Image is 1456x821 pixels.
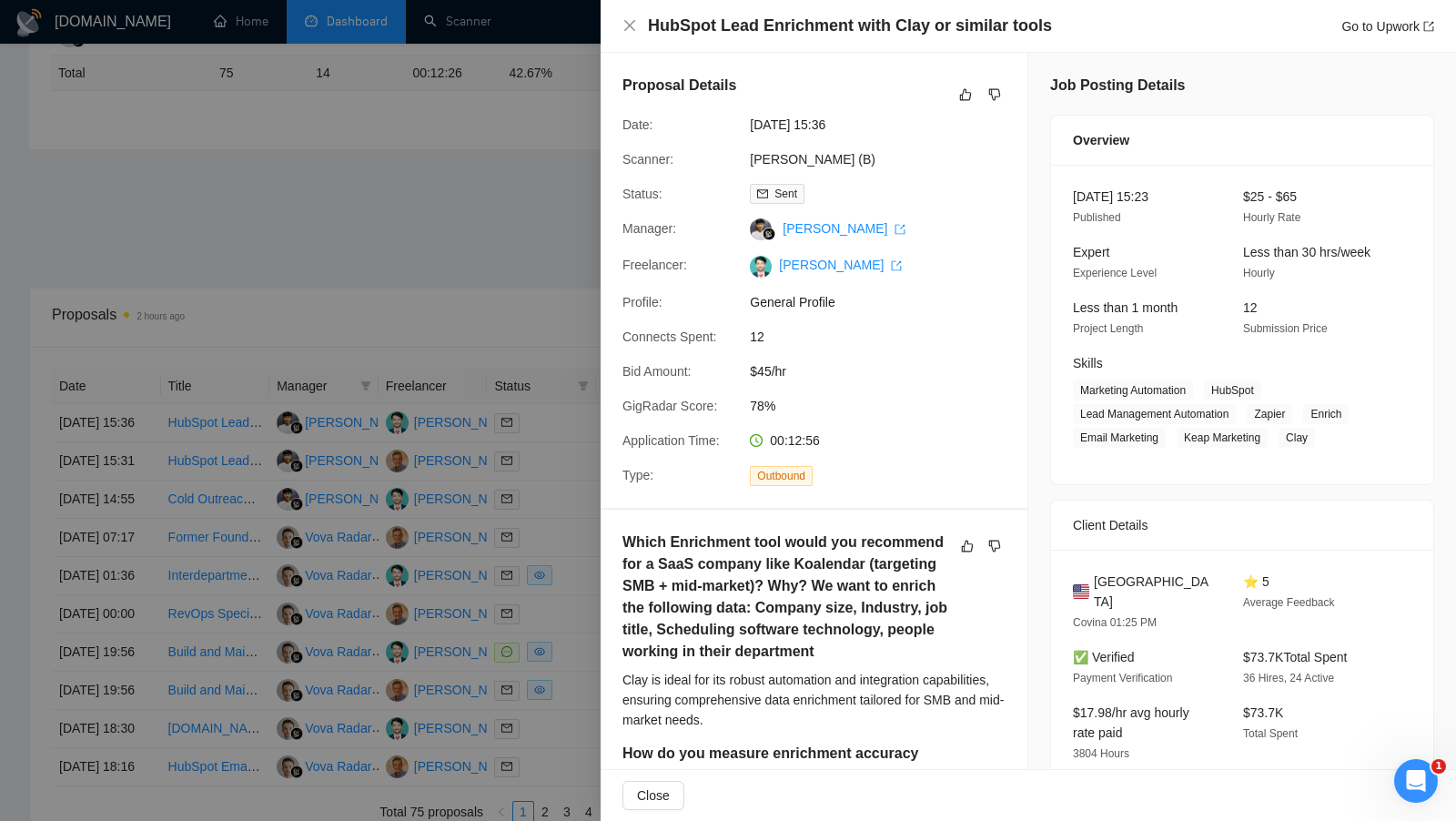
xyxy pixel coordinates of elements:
span: $17.98/hr avg hourly rate paid [1073,705,1189,740]
span: Enrich [1303,404,1349,424]
span: Bid Amount: [622,364,692,379]
span: HubSpot [1204,380,1261,400]
span: Less than 1 month [1073,300,1178,315]
h5: Proposal Details [622,75,736,96]
button: like [955,84,976,106]
span: 00:12:56 [770,433,820,448]
span: 3804 Hours [1073,747,1129,760]
h5: Job Posting Details [1050,75,1185,96]
span: export [891,260,902,271]
span: ✅ Verified [1073,650,1135,664]
span: $73.7K [1243,705,1283,720]
span: Close [637,786,670,806]
span: 12 [1243,300,1258,315]
span: [GEOGRAPHIC_DATA] [1094,572,1214,612]
span: [DATE] 15:23 [1073,189,1148,204]
span: Skills [1073,356,1103,370]
span: close [622,18,637,33]
a: [PERSON_NAME] (B) [750,152,875,167]
span: Clay [1279,428,1315,448]
span: GigRadar Score: [622,399,717,413]
span: $25 - $65 [1243,189,1297,204]
span: Less than 30 hrs/week [1243,245,1370,259]
span: $45/hr [750,361,1023,381]
span: Profile: [622,295,662,309]
img: gigradar-bm.png [763,228,775,240]
span: Overview [1073,130,1129,150]
span: Expert [1073,245,1109,259]
a: [PERSON_NAME] export [783,221,905,236]
span: Outbound [750,466,813,486]
button: like [956,535,978,557]
img: 🇺🇸 [1073,582,1089,602]
h4: HubSpot Lead Enrichment with Clay or similar tools [648,15,1052,37]
span: Total Spent [1243,727,1298,740]
img: c16N7lKWb1HaM_aFeGZzzik2InePMz-0gERsiXtHYp9g20djN_UIIJr860j475Q-P7 [750,256,772,278]
span: ⭐ 5 [1243,574,1269,589]
div: Clay is ideal for its robust automation and integration capabilities, ensuring comprehensive data... [622,670,1006,730]
span: Email Marketing [1073,428,1166,448]
span: Payment Verification [1073,672,1172,684]
span: Lead Management Automation [1073,404,1236,424]
span: Manager: [622,221,676,236]
span: clock-circle [750,434,763,447]
span: Freelancer: [622,258,687,272]
span: mail [757,188,768,199]
span: Zapier [1247,404,1292,424]
span: Connects Spent: [622,329,717,344]
span: export [1423,21,1434,32]
span: Type: [622,468,653,482]
span: Average Feedback [1243,596,1335,609]
span: Hourly Rate [1243,211,1300,224]
span: Experience Level [1073,267,1157,279]
span: General Profile [750,292,1023,312]
a: [PERSON_NAME] export [779,258,902,272]
span: Application Time: [622,433,720,448]
span: Scanner: [622,152,673,167]
span: Project Length [1073,322,1143,335]
button: dislike [984,535,1006,557]
span: Hourly [1243,267,1275,279]
iframe: Intercom live chat [1394,759,1438,803]
span: like [959,87,972,102]
span: Submission Price [1243,322,1328,335]
span: Sent [774,188,797,200]
span: dislike [988,87,1001,102]
span: [DATE] 15:36 [750,115,1023,135]
span: 36 Hires, 24 Active [1243,672,1334,684]
span: Date: [622,117,652,132]
span: Keap Marketing [1177,428,1268,448]
span: Published [1073,211,1121,224]
h5: Which Enrichment tool would you recommend for a SaaS company like Koalendar (targeting SMB + mid-... [622,532,948,663]
span: Status: [622,187,662,201]
span: Marketing Automation [1073,380,1193,400]
span: 12 [750,327,1023,347]
button: dislike [984,84,1006,106]
a: Go to Upworkexport [1341,19,1434,34]
span: $73.7K Total Spent [1243,650,1347,664]
h5: How do you measure enrichment accuracy and cost per contact? How much would cost enriching each c... [622,743,948,808]
span: 1 [1431,759,1446,774]
button: Close [622,18,637,34]
button: Close [622,781,684,810]
span: Covina 01:25 PM [1073,616,1157,629]
span: export [895,224,905,235]
div: Client Details [1073,501,1411,550]
span: like [961,539,974,553]
span: 78% [750,396,1023,416]
span: dislike [988,539,1001,553]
